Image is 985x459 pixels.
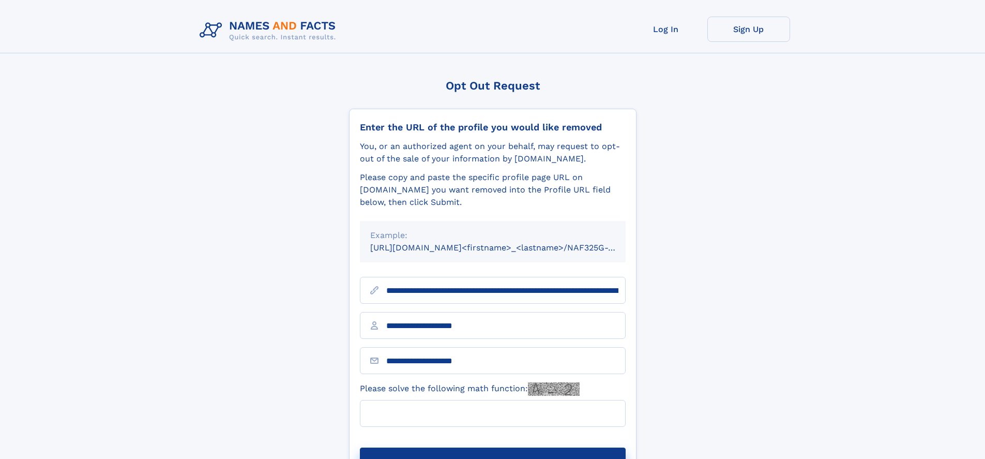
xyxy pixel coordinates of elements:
small: [URL][DOMAIN_NAME]<firstname>_<lastname>/NAF325G-xxxxxxxx [370,243,645,253]
label: Please solve the following math function: [360,382,580,396]
a: Log In [625,17,707,42]
a: Sign Up [707,17,790,42]
div: Please copy and paste the specific profile page URL on [DOMAIN_NAME] you want removed into the Pr... [360,171,626,209]
div: Opt Out Request [349,79,637,92]
img: Logo Names and Facts [195,17,344,45]
div: Enter the URL of the profile you would like removed [360,122,626,133]
div: You, or an authorized agent on your behalf, may request to opt-out of the sale of your informatio... [360,140,626,165]
div: Example: [370,229,615,242]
